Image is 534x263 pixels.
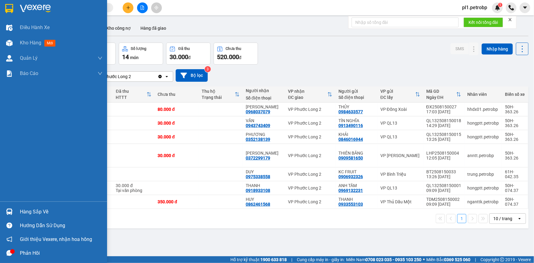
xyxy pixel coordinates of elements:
span: Cung cấp máy in - giấy in: [297,256,345,263]
div: 50H-363.26 [505,132,525,142]
div: 0984633577 [338,109,363,114]
div: Đã thu [178,47,190,51]
div: VP Đồng Xoài [380,107,420,112]
div: 0909581650 [338,156,363,160]
img: phone-icon [509,5,514,10]
span: caret-down [522,5,528,10]
span: Kho hàng [20,40,41,46]
sup: 1 [498,3,502,7]
button: Nhập hàng [482,43,513,54]
span: copyright [500,257,504,262]
div: 30.000 đ [158,153,196,158]
div: 30.000 đ [158,134,196,139]
div: Số lượng [131,47,147,51]
div: 14:29 [DATE] [426,123,461,128]
span: đ [188,55,191,60]
div: 30.000 đ [116,183,152,188]
th: Toggle SortBy [423,86,464,103]
div: ĐC lấy [380,95,415,100]
div: 0933553103 [338,202,363,207]
span: 14 [122,53,129,61]
div: VP Phước Long 2 [98,73,131,80]
div: 17:03 [DATE] [426,109,461,114]
div: Số điện thoại [338,95,374,100]
button: aim [151,2,162,13]
button: Hàng đã giao [136,21,171,36]
div: 13:26 [DATE] [426,174,461,179]
button: Chưa thu520.000đ [214,43,258,65]
span: Miền Bắc [426,256,470,263]
div: KHẢI [338,132,374,137]
div: Trạng thái [202,95,235,100]
div: Ngày ĐH [426,95,456,100]
th: Toggle SortBy [113,86,155,103]
span: | [475,256,476,263]
div: 61H-042.35 [505,169,525,179]
div: Đã thu [116,89,147,94]
div: nganttk.petrobp [467,199,499,204]
span: down [98,56,103,61]
div: Hướng dẫn sử dụng [20,221,103,230]
div: 0943743409 [246,123,270,128]
span: Báo cáo [20,70,38,77]
img: warehouse-icon [6,55,13,62]
div: ANH HẢI [246,151,282,156]
div: HUY [246,197,282,202]
div: VP Phước Long 2 [288,199,333,204]
span: ⚪️ [423,258,425,261]
div: 50H-363.26 [505,151,525,160]
div: hongptt.petrobp [467,134,499,139]
div: VP Phước Long 2 [288,186,333,190]
div: 50H-363.26 [505,118,525,128]
div: TDM2508150002 [426,197,461,202]
span: file-add [140,6,144,10]
span: Hỗ trợ kỹ thuật: [230,256,287,263]
button: file-add [137,2,148,13]
div: 0906932326 [338,174,363,179]
span: 30.000 [170,53,188,61]
button: Kết nối tổng đài [464,17,503,27]
div: Chưa thu [158,92,196,97]
strong: 0369 525 060 [444,257,470,262]
button: Kho công nợ [102,21,136,36]
div: VP Phước Long 2 [288,134,333,139]
div: THỦY [338,104,374,109]
div: THANH [338,197,374,202]
div: 0918933108 [246,188,270,193]
div: QL132508150018 [426,118,461,123]
div: 13:26 [DATE] [426,137,461,142]
button: Đã thu30.000đ [166,43,211,65]
div: VĂN [246,118,282,123]
div: VP Phước Long 2 [288,172,333,177]
input: Nhập số tổng đài [352,17,459,27]
div: DUY [246,169,282,174]
span: message [6,250,12,256]
div: 50H-363.26 [505,104,525,114]
img: warehouse-icon [6,40,13,46]
div: 0352138139 [246,137,270,142]
div: VP Phước Long 2 [288,107,333,112]
div: THẢO NGỌC [246,104,282,109]
div: Phản hồi [20,249,103,258]
div: Người gửi [338,89,374,94]
div: Biển số xe [505,92,525,97]
div: Tại văn phòng [116,188,152,193]
div: hongptt.petrobp [467,121,499,126]
div: THANH [246,183,282,188]
img: warehouse-icon [6,209,13,215]
div: hhdx01.petrobp [467,107,499,112]
button: Bộ lọc [176,69,208,82]
div: HTTT [116,95,147,100]
button: caret-down [520,2,530,13]
div: Số điện thoại [246,96,282,100]
div: 09:09 [DATE] [426,202,461,207]
sup: 3 [205,66,211,72]
div: 350.000 đ [158,199,196,204]
div: Hàng sắp về [20,207,103,216]
button: plus [123,2,133,13]
th: Toggle SortBy [199,86,243,103]
button: 1 [457,214,466,223]
div: QL132508150015 [426,132,461,137]
div: 0862461568 [246,202,270,207]
span: pl1.petrobp [457,4,492,11]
